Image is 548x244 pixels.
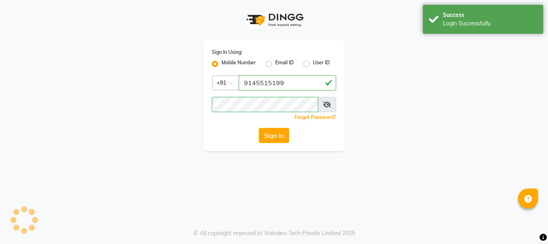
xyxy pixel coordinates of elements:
iframe: chat widget [514,212,540,236]
div: Success [443,11,537,19]
a: Forgot Password? [294,114,336,120]
label: Mobile Number [221,59,256,69]
label: Email ID [275,59,294,69]
input: Username [212,97,318,112]
label: User ID [313,59,330,69]
label: Sign In Using: [212,49,242,56]
div: Login Successfully. [443,19,537,28]
button: Sign In [259,128,289,143]
input: Username [239,75,336,90]
img: logo1.svg [242,8,306,32]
